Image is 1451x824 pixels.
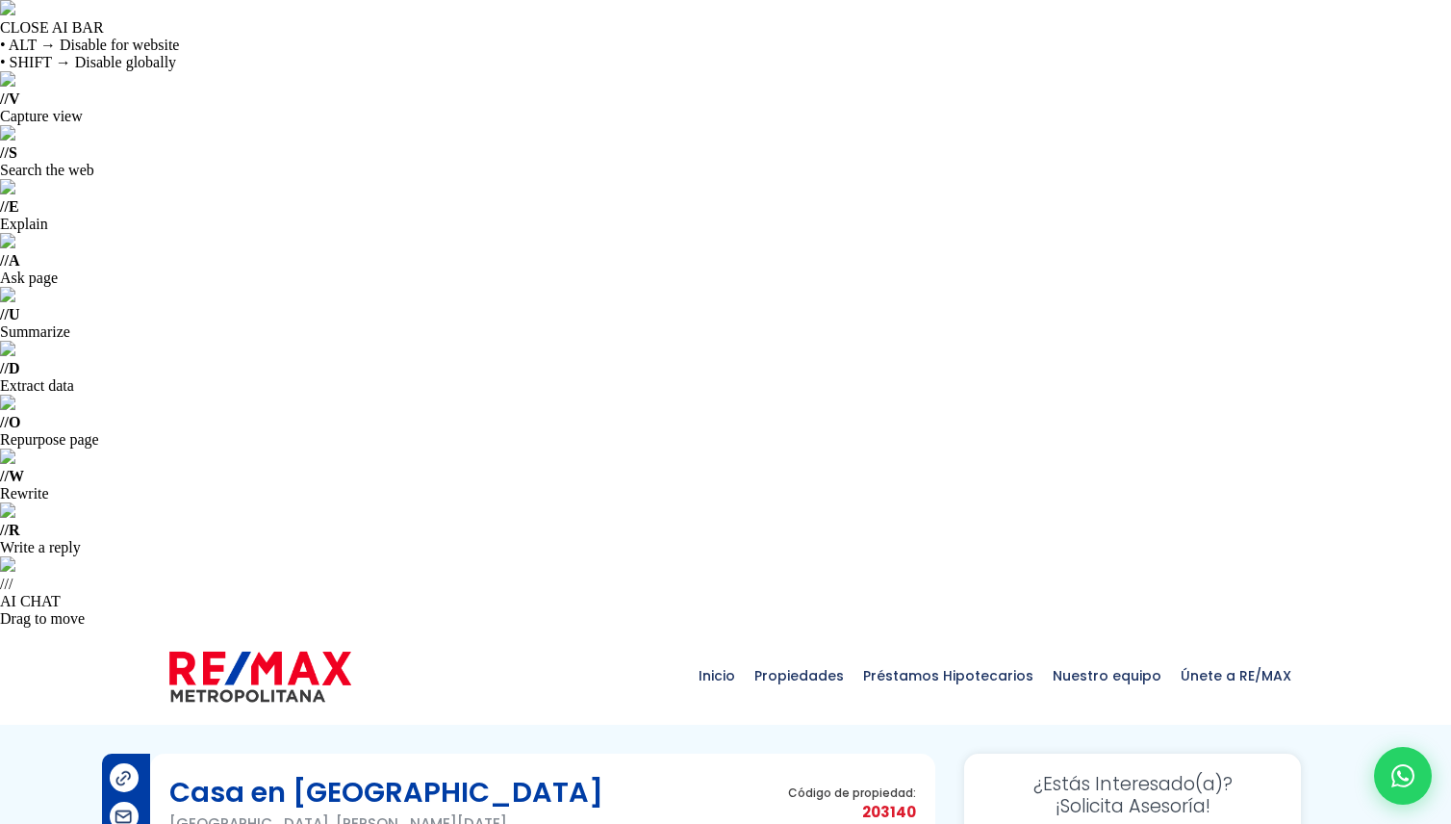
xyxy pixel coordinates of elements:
a: Únete a RE/MAX [1171,628,1301,724]
h1: Casa en [GEOGRAPHIC_DATA] [169,773,603,811]
span: Propiedades [745,647,853,705]
a: Inicio [689,628,745,724]
span: ¿Estás Interesado(a)? [983,773,1282,795]
img: Compartir [114,768,134,788]
span: Únete a RE/MAX [1171,647,1301,705]
a: Nuestro equipo [1043,628,1171,724]
a: Propiedades [745,628,853,724]
span: 203140 [788,800,916,824]
span: Código de propiedad: [788,785,916,800]
span: Inicio [689,647,745,705]
a: RE/MAX Metropolitana [169,628,351,724]
img: remax-metropolitana-logo [169,648,351,706]
a: Préstamos Hipotecarios [853,628,1043,724]
span: Préstamos Hipotecarios [853,647,1043,705]
h3: ¡Solicita Asesoría! [983,773,1282,817]
span: Nuestro equipo [1043,647,1171,705]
